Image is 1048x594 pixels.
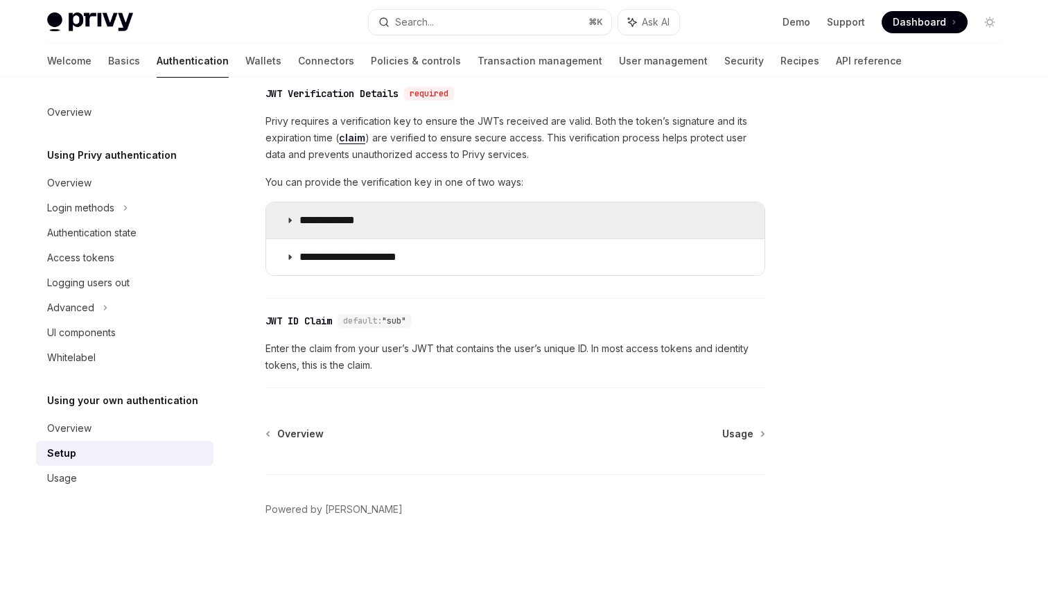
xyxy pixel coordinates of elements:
[265,113,765,163] span: Privy requires a verification key to ensure the JWTs received are valid. Both the token’s signatu...
[47,324,116,341] div: UI components
[47,175,91,191] div: Overview
[724,44,764,78] a: Security
[588,17,603,28] span: ⌘ K
[245,44,281,78] a: Wallets
[339,132,365,144] a: claim
[265,314,332,328] div: JWT ID Claim
[722,427,753,441] span: Usage
[343,315,382,326] span: default:
[47,147,177,164] h5: Using Privy authentication
[47,274,130,291] div: Logging users out
[836,44,902,78] a: API reference
[47,44,91,78] a: Welcome
[371,44,461,78] a: Policies & controls
[36,466,213,491] a: Usage
[36,270,213,295] a: Logging users out
[36,441,213,466] a: Setup
[36,100,213,125] a: Overview
[36,220,213,245] a: Authentication state
[47,349,96,366] div: Whitelabel
[47,470,77,487] div: Usage
[369,10,611,35] button: Search...⌘K
[618,10,679,35] button: Ask AI
[36,345,213,370] a: Whitelabel
[47,250,114,266] div: Access tokens
[722,427,764,441] a: Usage
[395,14,434,30] div: Search...
[108,44,140,78] a: Basics
[47,420,91,437] div: Overview
[47,445,76,462] div: Setup
[36,171,213,195] a: Overview
[265,87,399,101] div: JWT Verification Details
[157,44,229,78] a: Authentication
[47,392,198,409] h5: Using your own authentication
[36,320,213,345] a: UI components
[36,416,213,441] a: Overview
[783,15,810,29] a: Demo
[893,15,946,29] span: Dashboard
[47,225,137,241] div: Authentication state
[478,44,602,78] a: Transaction management
[47,12,133,32] img: light logo
[265,340,765,374] span: Enter the claim from your user’s JWT that contains the user’s unique ID. In most access tokens an...
[36,245,213,270] a: Access tokens
[780,44,819,78] a: Recipes
[265,174,765,191] span: You can provide the verification key in one of two ways:
[827,15,865,29] a: Support
[619,44,708,78] a: User management
[265,503,403,516] a: Powered by [PERSON_NAME]
[267,427,324,441] a: Overview
[298,44,354,78] a: Connectors
[47,299,94,316] div: Advanced
[979,11,1001,33] button: Toggle dark mode
[47,200,114,216] div: Login methods
[404,87,454,101] div: required
[47,104,91,121] div: Overview
[277,427,324,441] span: Overview
[642,15,670,29] span: Ask AI
[882,11,968,33] a: Dashboard
[382,315,406,326] span: "sub"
